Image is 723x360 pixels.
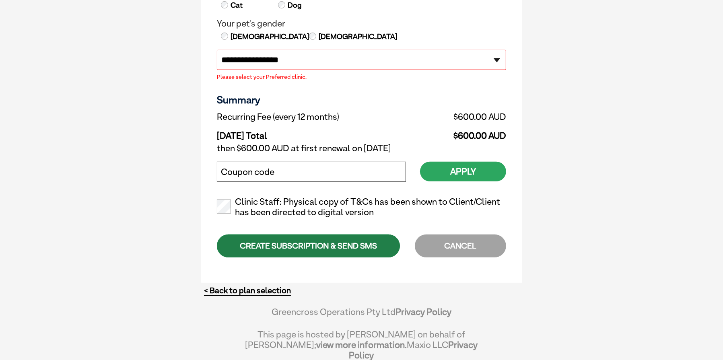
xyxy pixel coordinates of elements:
[217,141,506,156] td: then $600.00 AUD at first renewal on [DATE]
[418,110,506,124] td: $600.00 AUD
[420,162,506,181] button: Apply
[217,110,418,124] td: Recurring Fee (every 12 months)
[204,286,291,296] a: < Back to plan selection
[217,235,400,257] div: CREATE SUBSCRIPTION & SEND SMS
[418,124,506,141] td: $600.00 AUD
[245,307,478,325] div: Greencross Operations Pty Ltd
[395,307,451,317] a: Privacy Policy
[217,19,506,29] legend: Your pet's gender
[217,94,506,106] h3: Summary
[317,339,407,350] a: view more information.
[221,167,274,177] label: Coupon code
[217,197,506,218] label: Clinic Staff: Physical copy of T&Cs has been shown to Client/Client has been directed to digital ...
[217,200,231,214] input: Clinic Staff: Physical copy of T&Cs has been shown to Client/Client has been directed to digital ...
[415,235,506,257] div: CANCEL
[217,124,418,141] td: [DATE] Total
